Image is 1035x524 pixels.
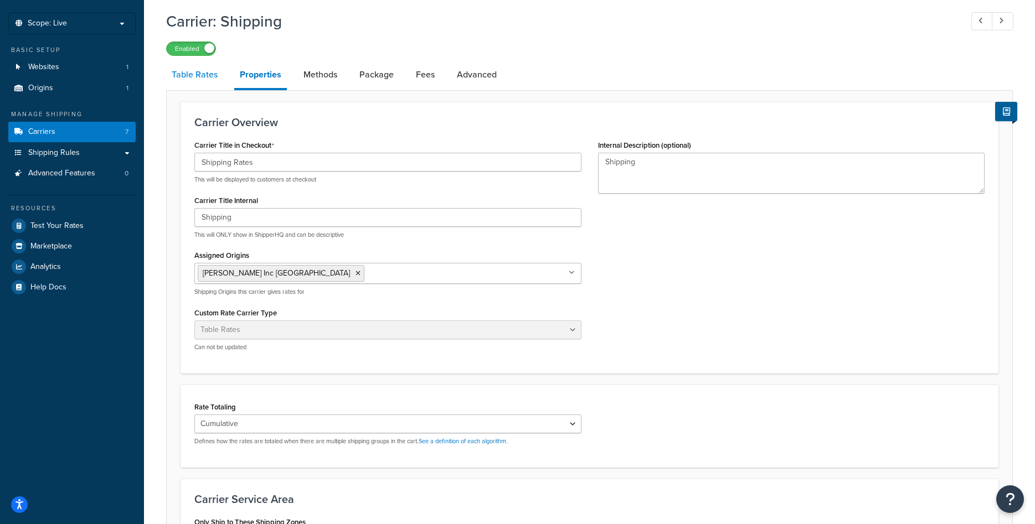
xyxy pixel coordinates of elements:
a: Shipping Rules [8,143,136,163]
a: Properties [234,61,287,90]
textarea: Shipping [598,153,985,194]
a: Fees [410,61,440,88]
button: Open Resource Center [996,485,1024,513]
li: Carriers [8,122,136,142]
span: Scope: Live [28,19,67,28]
span: Help Docs [30,283,66,292]
p: This will be displayed to customers at checkout [194,175,581,184]
a: Package [354,61,399,88]
label: Carrier Title Internal [194,196,258,205]
a: Carriers7 [8,122,136,142]
a: Table Rates [166,61,223,88]
div: Manage Shipping [8,110,136,119]
li: Origins [8,78,136,98]
span: Shipping Rules [28,148,80,158]
a: Websites1 [8,57,136,77]
button: Show Help Docs [995,102,1017,121]
span: Websites [28,63,59,72]
span: [PERSON_NAME] Inc [GEOGRAPHIC_DATA] [203,267,350,279]
label: Enabled [167,42,215,55]
li: Websites [8,57,136,77]
span: Marketplace [30,242,72,251]
p: This will ONLY show in ShipperHQ and can be descriptive [194,231,581,239]
a: Advanced Features0 [8,163,136,184]
span: Advanced Features [28,169,95,178]
p: Defines how the rates are totaled when there are multiple shipping groups in the cart. [194,437,581,445]
a: Test Your Rates [8,216,136,236]
span: 0 [125,169,128,178]
li: Advanced Features [8,163,136,184]
span: Analytics [30,262,61,272]
span: 1 [126,84,128,93]
label: Internal Description (optional) [598,141,691,149]
h1: Carrier: Shipping [166,11,951,32]
label: Custom Rate Carrier Type [194,309,277,317]
a: Next Record [992,12,1013,30]
span: Test Your Rates [30,221,84,231]
span: Origins [28,84,53,93]
label: Assigned Origins [194,251,249,260]
a: Help Docs [8,277,136,297]
div: Resources [8,204,136,213]
h3: Carrier Overview [194,116,985,128]
a: Previous Record [971,12,993,30]
label: Rate Totaling [194,403,236,411]
p: Can not be updated [194,343,581,351]
a: Origins1 [8,78,136,98]
label: Carrier Title in Checkout [194,141,274,150]
a: See a definition of each algorithm. [419,437,508,445]
h3: Carrier Service Area [194,493,985,505]
a: Advanced [451,61,502,88]
span: 7 [125,127,128,137]
span: 1 [126,63,128,72]
a: Marketplace [8,236,136,256]
a: Analytics [8,257,136,277]
div: Basic Setup [8,45,136,55]
p: Shipping Origins this carrier gives rates for [194,288,581,296]
span: Carriers [28,127,55,137]
a: Methods [298,61,343,88]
